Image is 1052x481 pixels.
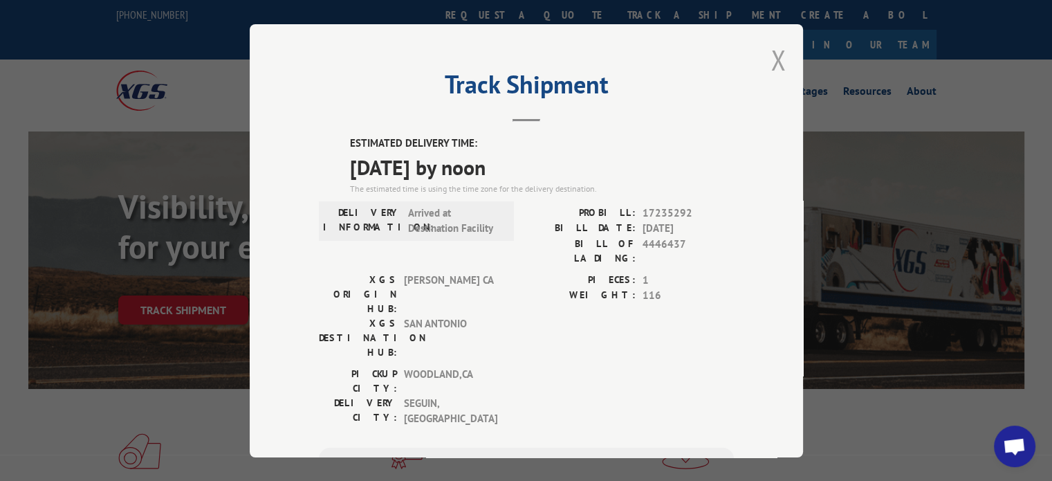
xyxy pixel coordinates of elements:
label: PICKUP CITY: [319,366,397,395]
span: [DATE] [643,221,734,237]
span: [PERSON_NAME] CA [404,272,497,316]
span: WOODLAND , CA [404,366,497,395]
div: Open chat [994,426,1035,467]
label: BILL DATE: [526,221,636,237]
label: WEIGHT: [526,288,636,304]
div: The estimated time is using the time zone for the delivery destination. [350,182,734,194]
label: ESTIMATED DELIVERY TIME: [350,136,734,152]
span: Arrived at Destination Facility [408,205,501,236]
span: 17235292 [643,205,734,221]
label: XGS DESTINATION HUB: [319,316,397,359]
button: Close modal [770,42,786,78]
label: PROBILL: [526,205,636,221]
label: DELIVERY INFORMATION: [323,205,401,236]
label: PIECES: [526,272,636,288]
span: SAN ANTONIO [404,316,497,359]
span: 116 [643,288,734,304]
span: SEGUIN , [GEOGRAPHIC_DATA] [404,395,497,426]
span: 4446437 [643,236,734,265]
label: BILL OF LADING: [526,236,636,265]
span: 1 [643,272,734,288]
label: DELIVERY CITY: [319,395,397,426]
label: XGS ORIGIN HUB: [319,272,397,316]
h2: Track Shipment [319,75,734,101]
span: [DATE] by noon [350,151,734,182]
